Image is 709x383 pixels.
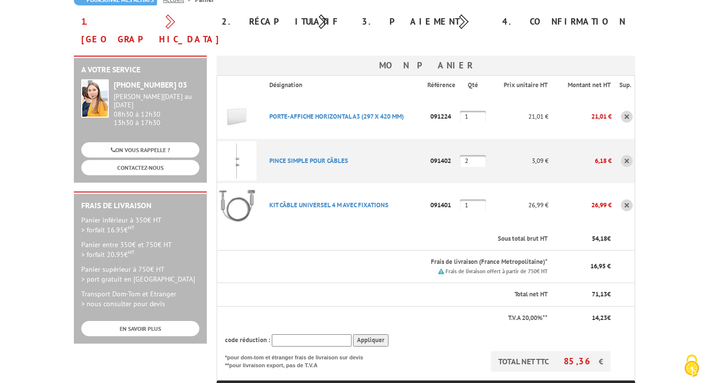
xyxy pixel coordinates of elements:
[269,157,348,165] a: PINCE SIMPLE POUR CâBLES
[427,152,460,169] p: 091402
[590,262,611,270] span: 16,95 €
[269,257,548,267] p: Frais de livraison (France Metropolitaine)*
[269,201,388,209] a: KIT CâBLE UNIVERSEL 4 M AVEC FIXATIONS
[225,336,270,344] span: code réduction :
[81,275,195,284] span: > port gratuit en [GEOGRAPHIC_DATA]
[556,81,610,90] p: Montant net HT
[460,76,489,95] th: Qté
[217,56,635,75] h3: Mon panier
[81,289,199,309] p: Transport Dom-Tom et Etranger
[81,142,199,158] a: ON VOUS RAPPELLE ?
[225,351,373,369] p: *pour dom-tom et étranger frais de livraison sur devis **pour livraison export, pas de T.V.A
[491,351,611,372] p: TOTAL NET TTC €
[592,234,607,243] span: 54,18
[217,97,257,136] img: PORTE-AFFICHE HORIZONTAL A3 (297 X 420 MM)
[261,76,427,95] th: Désignation
[128,224,134,231] sup: HT
[438,268,444,274] img: picto.png
[489,196,548,214] p: 26,99 €
[114,93,199,109] div: [PERSON_NAME][DATE] au [DATE]
[81,299,165,308] span: > nous consulter pour devis
[564,355,599,367] span: 85,36
[261,227,548,251] th: Sous total brut HT
[81,264,199,284] p: Panier supérieur à 750€ HT
[489,108,548,125] p: 21,01 €
[81,225,134,234] span: > forfait 16.95€
[217,186,257,225] img: KIT CâBLE UNIVERSEL 4 M AVEC FIXATIONS
[354,13,495,31] div: 3. Paiement
[81,250,134,259] span: > forfait 20.95€
[81,240,199,259] p: Panier entre 350€ et 750€ HT
[556,314,610,323] p: €
[114,80,187,90] strong: [PHONE_NUMBER] 03
[81,215,199,235] p: Panier inférieur à 350€ HT
[225,290,548,299] p: Total net HT
[495,13,635,31] div: 4. Confirmation
[269,112,404,121] a: PORTE-AFFICHE HORIZONTAL A3 (297 X 420 MM)
[556,290,610,299] p: €
[446,268,548,275] small: Frais de livraison offert à partir de 750€ HT
[214,13,354,31] div: 2. Récapitulatif
[81,321,199,336] a: EN SAVOIR PLUS
[679,353,704,378] img: Cookies (fenêtre modale)
[427,108,460,125] p: 091224
[114,93,199,127] div: 08h30 à 12h30 13h30 à 17h30
[74,13,214,48] div: 1. [GEOGRAPHIC_DATA]
[612,76,635,95] th: Sup.
[353,334,388,347] input: Appliquer
[217,141,257,181] img: PINCE SIMPLE POUR CâBLES
[427,81,459,90] p: Référence
[81,160,199,175] a: CONTACTEZ-NOUS
[128,249,134,255] sup: HT
[225,314,548,323] p: T.V.A 20,00%**
[548,196,611,214] p: 26,99 €
[81,79,109,118] img: widget-service.jpg
[489,152,548,169] p: 3,09 €
[497,81,548,90] p: Prix unitaire HT
[592,290,607,298] span: 71,13
[81,65,199,74] h2: A votre service
[592,314,607,322] span: 14,23
[548,108,611,125] p: 21,01 €
[81,201,199,210] h2: Frais de Livraison
[556,234,610,244] p: €
[548,152,611,169] p: 6,18 €
[427,196,460,214] p: 091401
[675,350,709,383] button: Cookies (fenêtre modale)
